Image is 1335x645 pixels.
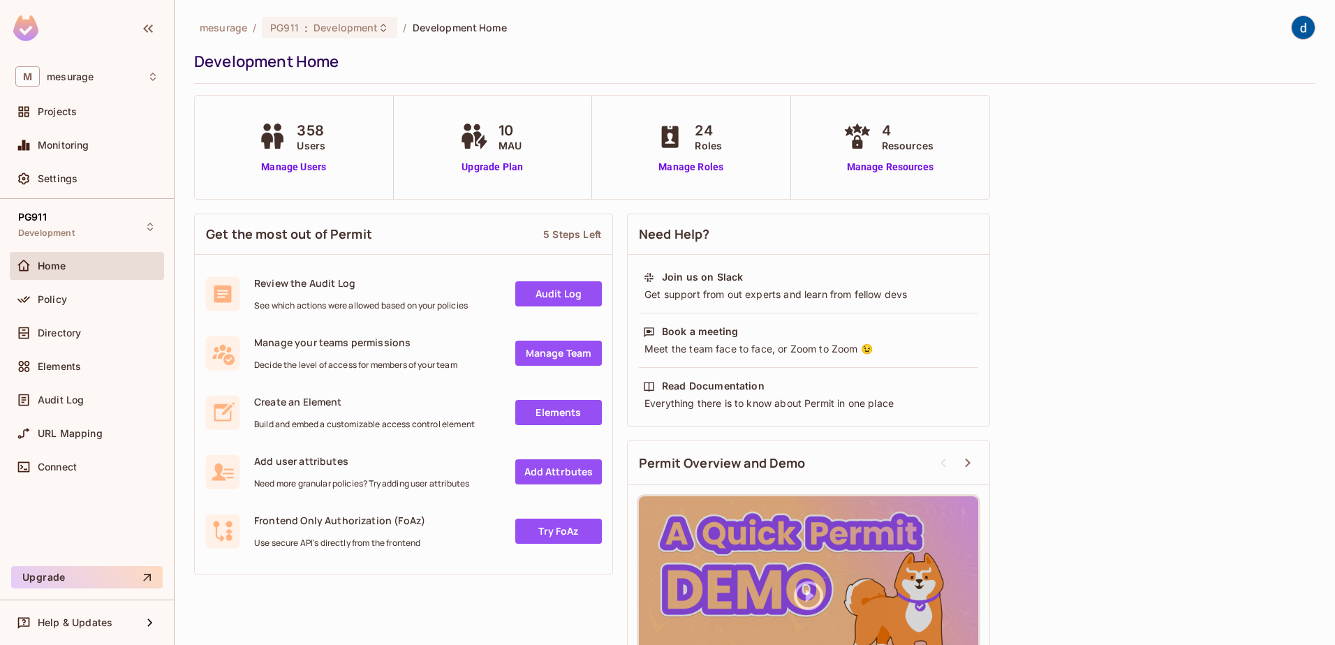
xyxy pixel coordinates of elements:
[254,514,425,527] span: Frontend Only Authorization (FoAz)
[643,342,974,356] div: Meet the team face to face, or Zoom to Zoom 😉
[304,22,309,34] span: :
[194,51,1308,72] div: Development Home
[11,566,163,588] button: Upgrade
[413,21,507,34] span: Development Home
[662,270,743,284] div: Join us on Slack
[254,419,475,430] span: Build and embed a customizable access control element
[254,478,469,489] span: Need more granular policies? Try adding user attributes
[499,120,522,141] span: 10
[639,225,710,243] span: Need Help?
[254,395,475,408] span: Create an Element
[47,71,94,82] span: Workspace: mesurage
[38,260,66,272] span: Home
[515,341,602,366] a: Manage Team
[840,160,941,175] a: Manage Resources
[270,21,299,34] span: PG911
[515,459,602,484] a: Add Attrbutes
[643,396,974,410] div: Everything there is to know about Permit in one place
[882,138,934,153] span: Resources
[297,120,325,141] span: 358
[695,138,722,153] span: Roles
[457,160,529,175] a: Upgrade Plan
[515,519,602,544] a: Try FoAz
[38,106,77,117] span: Projects
[297,138,325,153] span: Users
[662,325,738,339] div: Book a meeting
[38,428,103,439] span: URL Mapping
[254,276,468,290] span: Review the Audit Log
[18,212,47,223] span: PG911
[15,66,40,87] span: M
[253,21,256,34] li: /
[18,228,75,239] span: Development
[543,228,601,241] div: 5 Steps Left
[255,160,332,175] a: Manage Users
[38,294,67,305] span: Policy
[403,21,406,34] li: /
[38,173,78,184] span: Settings
[38,461,77,473] span: Connect
[38,140,89,151] span: Monitoring
[254,336,457,349] span: Manage your teams permissions
[254,537,425,549] span: Use secure API's directly from the frontend
[206,225,372,243] span: Get the most out of Permit
[1292,16,1315,39] img: dev 911gcl
[695,120,722,141] span: 24
[38,617,112,628] span: Help & Updates
[38,327,81,339] span: Directory
[38,394,84,406] span: Audit Log
[499,138,522,153] span: MAU
[515,400,602,425] a: Elements
[653,160,729,175] a: Manage Roles
[639,454,806,472] span: Permit Overview and Demo
[13,15,38,41] img: SReyMgAAAABJRU5ErkJggg==
[254,300,468,311] span: See which actions were allowed based on your policies
[662,379,765,393] div: Read Documentation
[515,281,602,306] a: Audit Log
[314,21,378,34] span: Development
[643,288,974,302] div: Get support from out experts and learn from fellow devs
[200,21,247,34] span: the active workspace
[38,361,81,372] span: Elements
[254,359,457,371] span: Decide the level of access for members of your team
[254,454,469,468] span: Add user attributes
[882,120,934,141] span: 4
